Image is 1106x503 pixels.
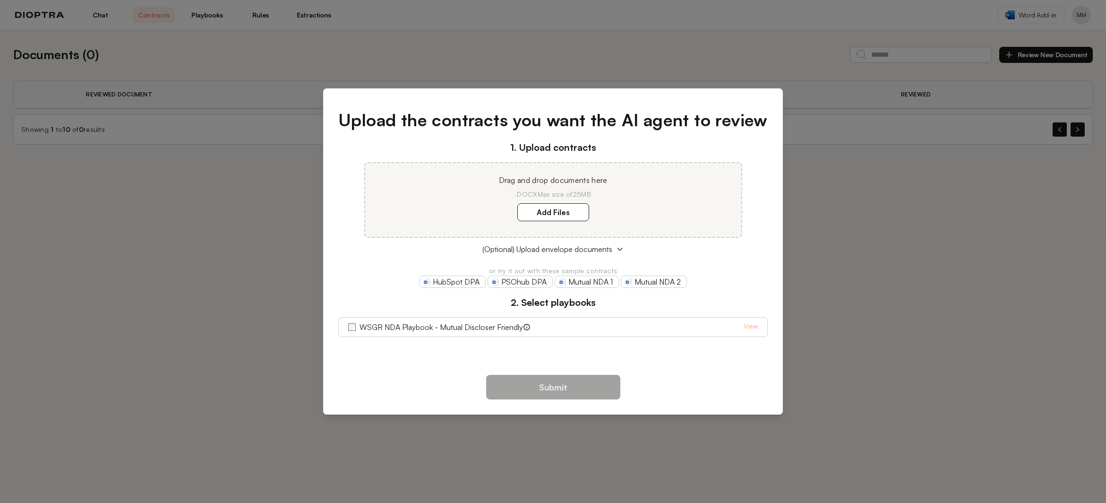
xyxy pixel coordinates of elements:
label: WSGR NDA Playbook - Mutual Discloser Friendly [360,321,523,333]
a: HubSpot DPA [419,276,486,288]
span: (Optional) Upload envelope documents [482,243,612,255]
a: Mutual NDA 2 [621,276,687,288]
a: Mutual NDA 1 [555,276,619,288]
button: Submit [486,375,620,399]
label: Add Files [517,203,589,221]
p: .DOCX Max size of 25MB [377,190,730,199]
button: (Optional) Upload envelope documents [338,243,768,255]
p: Drag and drop documents here [377,174,730,186]
a: PSOhub DPA [488,276,553,288]
a: View [744,321,758,333]
h3: 1. Upload contracts [338,140,768,155]
h1: Upload the contracts you want the AI agent to review [338,107,768,133]
h3: 2. Select playbooks [338,295,768,310]
p: or try it out with these sample contracts [338,266,768,276]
